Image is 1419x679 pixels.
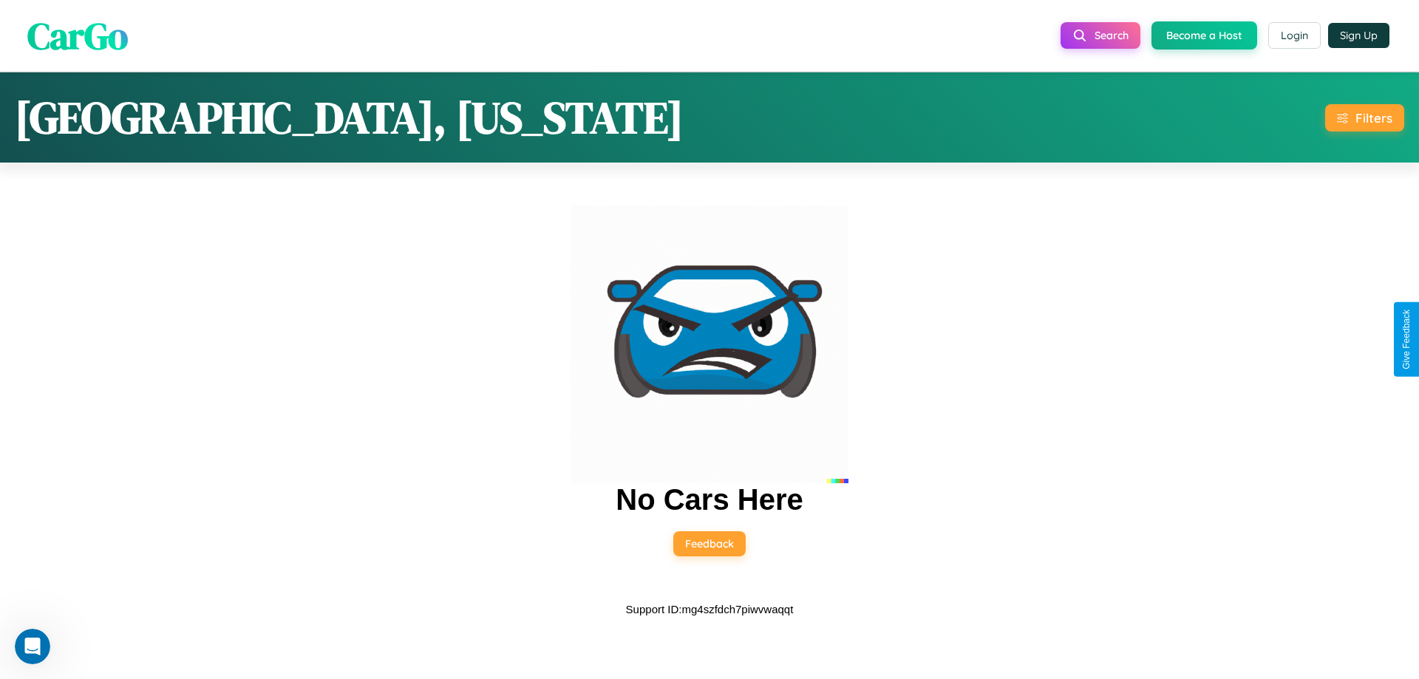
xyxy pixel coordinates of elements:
p: Support ID: mg4szfdch7piwvwaqqt [626,599,794,619]
span: CarGo [27,10,128,61]
iframe: Intercom live chat [15,629,50,664]
img: car [571,205,848,483]
button: Search [1061,22,1140,49]
div: Give Feedback [1401,310,1412,369]
h2: No Cars Here [616,483,803,516]
button: Feedback [673,531,746,556]
h1: [GEOGRAPHIC_DATA], [US_STATE] [15,87,684,148]
button: Filters [1325,104,1404,132]
span: Search [1095,29,1129,42]
button: Become a Host [1151,21,1257,50]
button: Login [1268,22,1321,49]
div: Filters [1355,110,1392,126]
button: Sign Up [1328,23,1389,48]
